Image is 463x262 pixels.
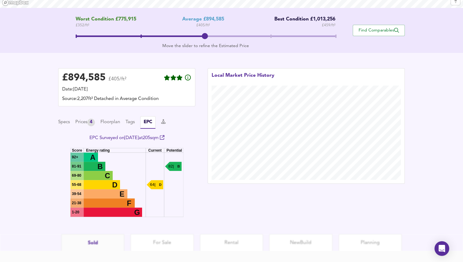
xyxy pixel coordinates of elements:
button: Prices4 [75,119,95,126]
div: Date: [DATE] [62,86,191,93]
div: 4 [87,119,95,126]
tspan: 55-68 [72,183,81,187]
span: £ 352 / ft² [76,22,136,28]
tspan: G [134,208,140,216]
tspan: 39-54 [72,192,81,196]
tspan: D [112,181,117,189]
tspan: 69-80 [72,173,81,178]
div: Source: 2,207ft² Detached in Average Condition [62,96,191,102]
tspan: 81-91 [72,164,81,168]
div: £ 894,585 [62,73,106,83]
text: D [159,183,161,187]
text: Current [148,149,161,153]
button: Find Comparables [353,25,405,36]
button: EPC [140,116,156,129]
button: Floorplan [100,119,120,126]
a: EPC Surveyed on[DATE]at205sqm [89,136,164,140]
span: Find Comparables [356,28,401,33]
tspan: F [127,199,131,207]
tspan: 21-38 [72,201,81,205]
button: Specs [58,119,70,126]
div: Open Intercom Messenger [435,241,449,256]
div: Prices [75,119,95,126]
tspan: A [90,153,95,161]
span: £ 405 / ft² [196,22,210,28]
text: 64 | [150,183,155,187]
text: Score [72,149,82,153]
tspan: B [97,162,103,171]
tspan: E [119,190,124,198]
span: £ 459 / ft² [322,22,335,28]
div: Average £894,585 [182,17,224,22]
div: Local Market Price History [212,72,274,86]
span: Worst Condition £775,915 [76,17,136,22]
div: Best Condition £1,013,256 [270,17,335,22]
tspan: 1-20 [72,210,79,214]
text: 82 | [168,164,174,169]
div: Move the slider to refine the Estimated Price [76,43,336,49]
tspan: 92+ [72,155,78,159]
button: Tags [126,119,135,126]
tspan: C [105,172,110,180]
span: £405/ft² [108,77,126,86]
text: Potential [166,149,182,153]
text: B [177,165,180,168]
text: Energy rating [86,149,110,153]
